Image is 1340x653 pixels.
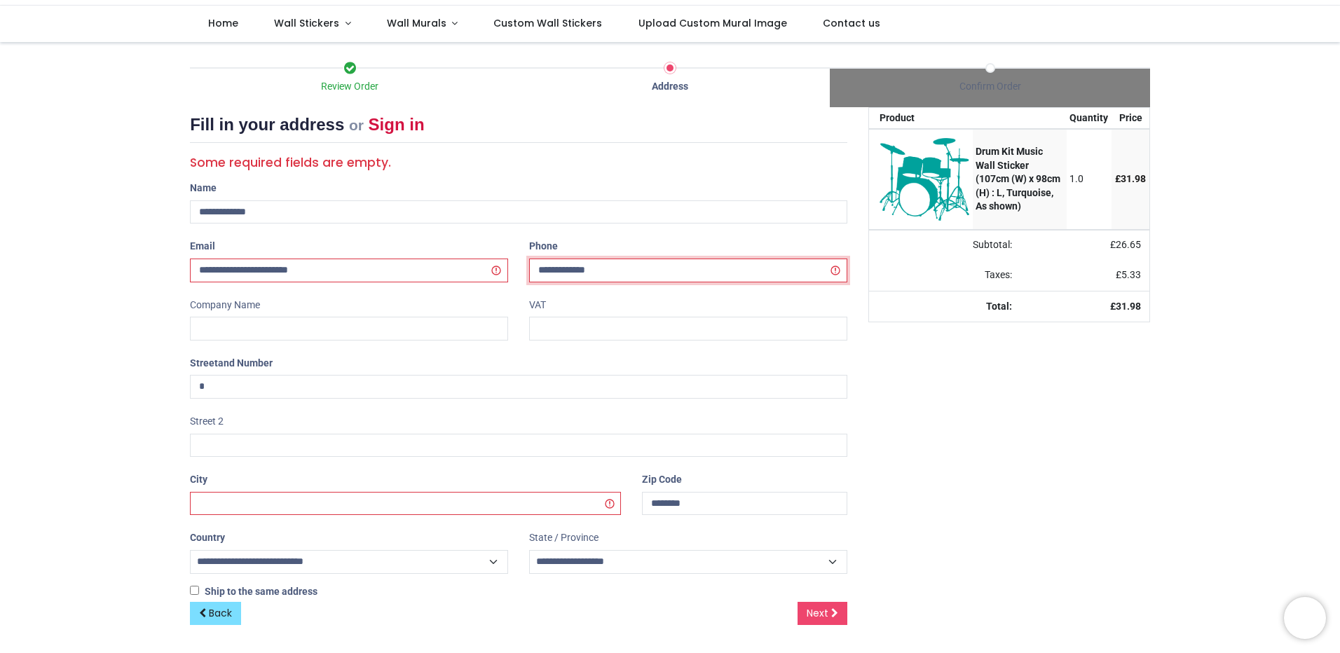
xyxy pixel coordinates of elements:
[190,235,215,259] label: Email
[1121,173,1146,184] span: 31.98
[190,410,224,434] label: Street 2
[638,16,787,30] span: Upload Custom Mural Image
[798,602,847,626] a: Next
[830,80,1150,94] div: Confirm Order
[190,177,217,200] label: Name
[208,16,238,30] span: Home
[642,468,682,492] label: Zip Code
[274,16,339,30] span: Wall Stickers
[1115,173,1146,184] span: £
[976,146,1060,212] strong: Drum Kit Music Wall Sticker (107cm (W) x 98cm (H) : L, Turquoise, As shown)
[1112,108,1149,129] th: Price
[1110,301,1141,312] strong: £
[869,108,973,129] th: Product
[190,80,510,94] div: Review Order
[369,115,425,134] a: Sign in
[510,80,830,94] div: Address
[190,526,225,550] label: Country
[190,586,199,595] input: Ship to the same address
[529,235,558,259] label: Phone
[190,468,207,492] label: City
[190,352,273,376] label: Street
[369,6,476,42] a: Wall Murals
[869,260,1020,291] td: Taxes:
[349,117,364,133] small: or
[190,602,241,626] a: Back
[880,138,969,220] img: yH0QQgAAAAGSURBVAMAoJKIEgV9ff4AAAAASUVORK5CYII=
[190,115,344,134] span: Fill in your address
[256,6,369,42] a: Wall Stickers
[823,16,880,30] span: Contact us
[869,230,1020,261] td: Subtotal:
[387,16,446,30] span: Wall Murals
[190,294,260,317] label: Company Name
[807,606,828,620] span: Next
[493,16,602,30] span: Custom Wall Stickers
[190,585,317,599] label: Ship to the same address
[1284,597,1326,639] iframe: Brevo live chat
[1116,301,1141,312] span: 31.98
[1116,239,1141,250] span: 26.65
[1069,172,1108,186] div: 1.0
[529,294,546,317] label: VAT
[986,301,1012,312] strong: Total:
[1121,269,1141,280] span: 5.33
[190,154,847,172] h5: Some required fields are empty.
[529,526,599,550] label: State / Province
[1067,108,1112,129] th: Quantity
[218,357,273,369] span: and Number
[209,606,232,620] span: Back
[1110,239,1141,250] span: £
[1116,269,1141,280] span: £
